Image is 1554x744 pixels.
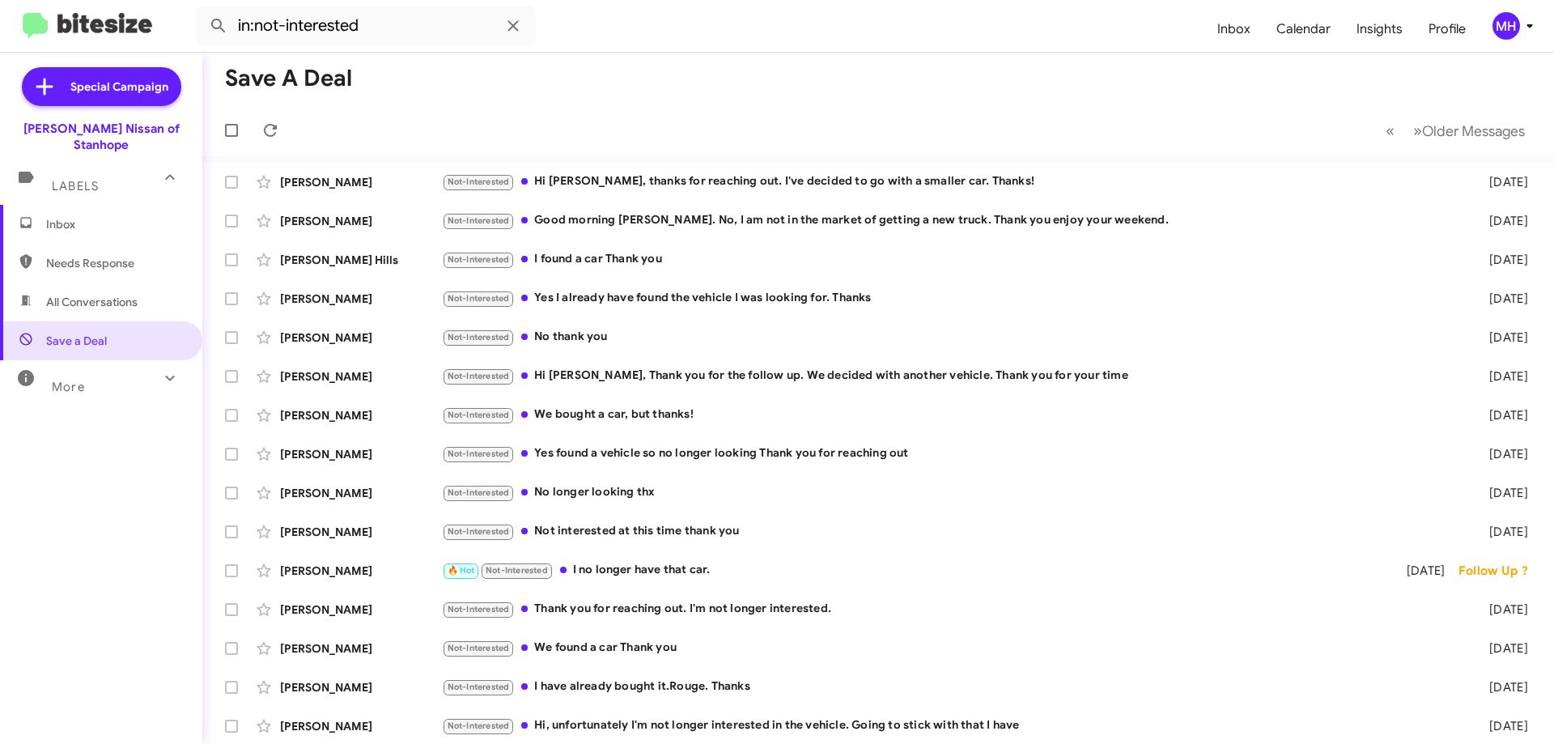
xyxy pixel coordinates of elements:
[280,602,442,618] div: [PERSON_NAME]
[1463,524,1541,540] div: [DATE]
[442,367,1463,385] div: Hi [PERSON_NAME], Thank you for the follow up. We decided with another vehicle. Thank you for you...
[46,216,184,232] span: Inbox
[1463,329,1541,346] div: [DATE]
[1463,485,1541,501] div: [DATE]
[280,252,442,268] div: [PERSON_NAME] Hills
[280,640,442,657] div: [PERSON_NAME]
[225,66,352,91] h1: Save a Deal
[442,600,1463,619] div: Thank you for reaching out. I'm not longer interested.
[442,444,1463,463] div: Yes found a vehicle so no longer looking Thank you for reaching out
[442,639,1463,657] div: We found a car Thank you
[280,718,442,734] div: [PERSON_NAME]
[448,449,510,459] span: Not-Interested
[1463,679,1541,695] div: [DATE]
[280,679,442,695] div: [PERSON_NAME]
[1463,602,1541,618] div: [DATE]
[1479,12,1536,40] button: MH
[442,406,1463,424] div: We bought a car, but thanks!
[280,563,442,579] div: [PERSON_NAME]
[280,329,442,346] div: [PERSON_NAME]
[448,410,510,420] span: Not-Interested
[1377,114,1535,147] nav: Page navigation example
[1376,114,1404,147] button: Previous
[280,213,442,229] div: [PERSON_NAME]
[280,368,442,385] div: [PERSON_NAME]
[1463,718,1541,734] div: [DATE]
[1463,368,1541,385] div: [DATE]
[448,721,510,731] span: Not-Interested
[1458,563,1541,579] div: Follow Up ?
[448,682,510,692] span: Not-Interested
[442,211,1463,230] div: Good morning [PERSON_NAME]. No, I am not in the market of getting a new truck. Thank you enjoy yo...
[448,526,510,537] span: Not-Interested
[1416,6,1479,53] a: Profile
[448,332,510,342] span: Not-Interested
[46,255,184,271] span: Needs Response
[442,522,1463,541] div: Not interested at this time thank you
[448,215,510,226] span: Not-Interested
[1204,6,1263,53] a: Inbox
[1463,640,1541,657] div: [DATE]
[442,172,1463,191] div: Hi [PERSON_NAME], thanks for reaching out. I've decided to go with a smaller car. Thanks!
[280,446,442,462] div: [PERSON_NAME]
[448,565,475,576] span: 🔥 Hot
[1403,114,1535,147] button: Next
[1463,252,1541,268] div: [DATE]
[448,604,510,614] span: Not-Interested
[448,643,510,653] span: Not-Interested
[280,174,442,190] div: [PERSON_NAME]
[448,487,510,498] span: Not-Interested
[442,716,1463,735] div: Hi, unfortunately I'm not longer interested in the vehicle. Going to stick with that I have
[1386,121,1395,141] span: «
[448,176,510,187] span: Not-Interested
[46,333,107,349] span: Save a Deal
[1463,407,1541,423] div: [DATE]
[280,485,442,501] div: [PERSON_NAME]
[442,328,1463,346] div: No thank you
[70,79,168,95] span: Special Campaign
[1422,122,1525,140] span: Older Messages
[52,179,99,193] span: Labels
[448,254,510,265] span: Not-Interested
[1344,6,1416,53] a: Insights
[1413,121,1422,141] span: »
[1463,291,1541,307] div: [DATE]
[1463,446,1541,462] div: [DATE]
[196,6,536,45] input: Search
[442,483,1463,502] div: No longer looking thx
[442,561,1386,580] div: I no longer have that car.
[442,250,1463,269] div: I found a car Thank you
[46,294,138,310] span: All Conversations
[1463,213,1541,229] div: [DATE]
[1492,12,1520,40] div: MH
[280,407,442,423] div: [PERSON_NAME]
[1463,174,1541,190] div: [DATE]
[442,289,1463,308] div: Yes I already have found the vehicle I was looking for. Thanks
[52,380,85,394] span: More
[486,565,548,576] span: Not-Interested
[280,524,442,540] div: [PERSON_NAME]
[1263,6,1344,53] a: Calendar
[448,371,510,381] span: Not-Interested
[22,67,181,106] a: Special Campaign
[280,291,442,307] div: [PERSON_NAME]
[1386,563,1458,579] div: [DATE]
[442,678,1463,696] div: I have already bought it.Rouge. Thanks
[448,293,510,304] span: Not-Interested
